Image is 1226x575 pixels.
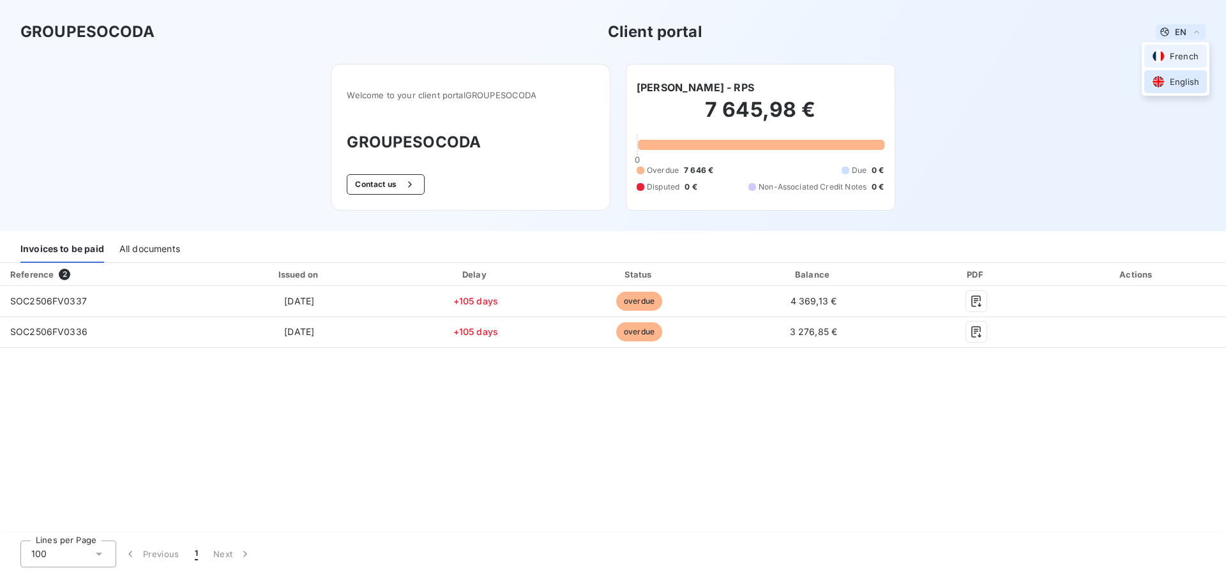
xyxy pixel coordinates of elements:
[616,322,662,341] span: overdue
[791,295,837,306] span: 4 369,13 €
[872,165,884,176] span: 0 €
[195,548,198,560] span: 1
[558,268,720,281] div: Status
[637,97,884,135] h2: 7 645,98 €
[608,20,702,43] h3: Client portal
[1051,268,1223,281] div: Actions
[790,326,838,337] span: 3 276,85 €
[347,174,424,195] button: Contact us
[872,181,884,193] span: 0 €
[453,295,498,306] span: +105 days
[635,154,640,165] span: 0
[10,295,87,306] span: SOC2506FV0337
[206,268,393,281] div: Issued on
[119,236,180,263] div: All documents
[347,131,594,154] h3: GROUPESOCODA
[1170,76,1199,88] span: English
[398,268,554,281] div: Delay
[116,541,187,567] button: Previous
[10,326,87,337] span: SOC2506FV0336
[10,269,54,280] div: Reference
[637,80,754,95] h6: [PERSON_NAME] - RPS
[347,90,594,100] span: Welcome to your client portal GROUPESOCODA
[852,165,867,176] span: Due
[647,181,679,193] span: Disputed
[1175,27,1186,37] span: EN
[20,236,104,263] div: Invoices to be paid
[187,541,206,567] button: 1
[684,165,713,176] span: 7 646 €
[907,268,1045,281] div: PDF
[616,292,662,311] span: overdue
[59,269,70,280] span: 2
[453,326,498,337] span: +105 days
[725,268,902,281] div: Balance
[647,165,679,176] span: Overdue
[284,295,314,306] span: [DATE]
[1170,50,1199,63] span: French
[20,20,155,43] h3: GROUPESOCODA
[206,541,259,567] button: Next
[759,181,867,193] span: Non-Associated Credit Notes
[685,181,697,193] span: 0 €
[31,548,47,560] span: 100
[284,326,314,337] span: [DATE]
